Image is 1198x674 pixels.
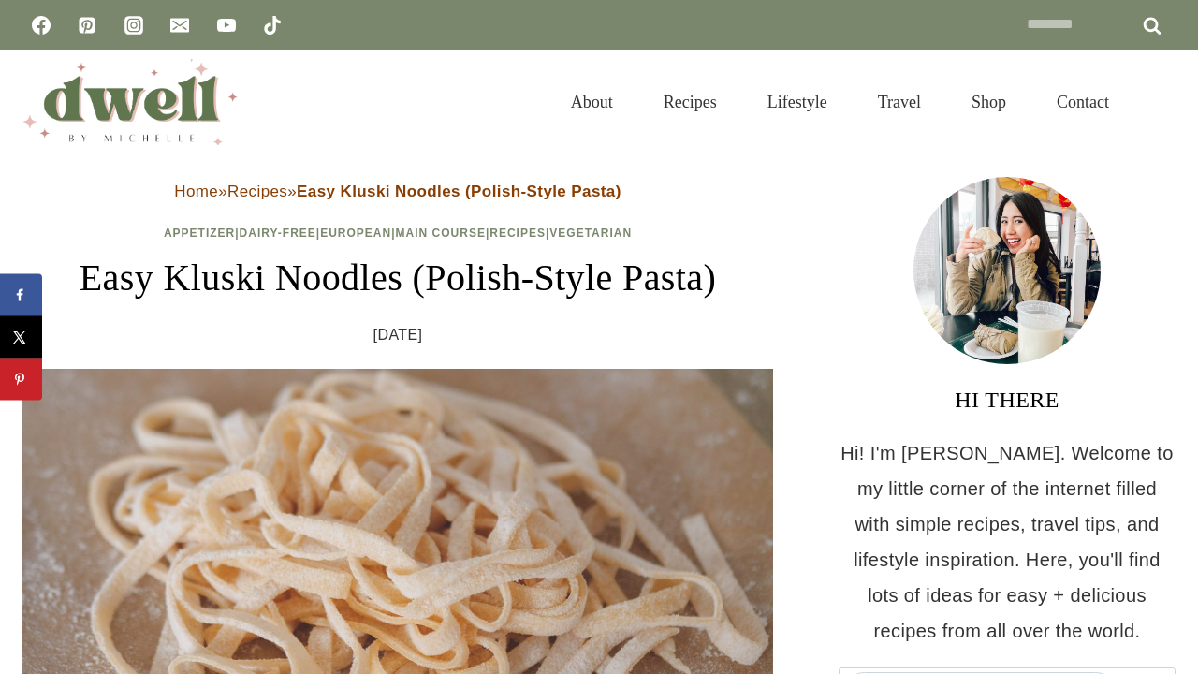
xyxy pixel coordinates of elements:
a: Contact [1031,69,1134,135]
a: Appetizer [164,227,235,240]
a: Facebook [22,7,60,44]
strong: Easy Kluski Noodles (Polish-Style Pasta) [297,183,621,200]
p: Hi! I'm [PERSON_NAME]. Welcome to my little corner of the internet filled with simple recipes, tr... [839,435,1176,649]
a: Recipes [227,183,287,200]
a: Recipes [489,227,546,240]
a: Pinterest [68,7,106,44]
a: Recipes [638,69,742,135]
a: Lifestyle [742,69,853,135]
a: Home [174,183,218,200]
a: TikTok [254,7,291,44]
time: [DATE] [373,321,423,349]
a: Dairy-Free [240,227,316,240]
h1: Easy Kluski Noodles (Polish-Style Pasta) [22,250,773,306]
a: Email [161,7,198,44]
span: | | | | | [164,227,632,240]
nav: Primary Navigation [546,69,1134,135]
a: Shop [946,69,1031,135]
a: Main Course [396,227,486,240]
a: About [546,69,638,135]
a: YouTube [208,7,245,44]
img: DWELL by michelle [22,59,238,145]
a: European [320,227,391,240]
a: Travel [853,69,946,135]
span: » » [174,183,621,200]
button: View Search Form [1144,86,1176,118]
a: Vegetarian [549,227,632,240]
h3: HI THERE [839,383,1176,417]
a: Instagram [115,7,153,44]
